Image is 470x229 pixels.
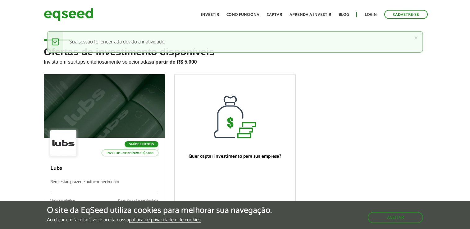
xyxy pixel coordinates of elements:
[118,199,158,204] div: Participação societária
[44,6,94,23] img: EqSeed
[47,206,272,215] h5: O site da EqSeed utiliza cookies para melhorar sua navegação.
[339,13,349,17] a: Blog
[44,57,426,65] p: Invista em startups criteriosamente selecionadas
[129,218,201,223] a: política de privacidade e de cookies
[368,212,423,223] button: Aceitar
[384,10,428,19] a: Cadastre-se
[151,59,197,65] strong: a partir de R$ 5.000
[50,180,158,193] p: Bem-estar, prazer e autoconhecimento
[365,13,377,17] a: Login
[267,13,282,17] a: Captar
[47,217,272,223] p: Ao clicar em "aceitar", você aceita nossa .
[226,13,259,17] a: Como funciona
[201,13,219,17] a: Investir
[181,154,289,159] p: Quer captar investimento para sua empresa?
[50,199,79,204] div: Valor objetivo
[290,13,331,17] a: Aprenda a investir
[47,31,423,53] div: Sua sessão foi encerrada devido a inatividade.
[50,165,158,172] p: Lubs
[414,35,418,41] a: ×
[102,150,158,156] p: Investimento mínimo: R$ 5.000
[44,47,426,74] h2: Ofertas de investimento disponíveis
[125,141,158,147] p: Saúde e Fitness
